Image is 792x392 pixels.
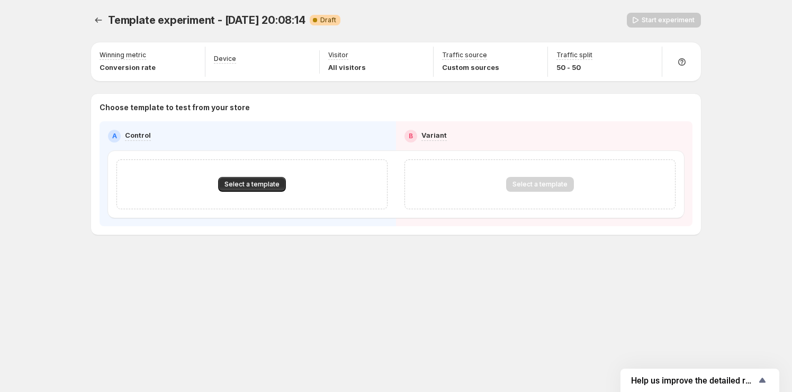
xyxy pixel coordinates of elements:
[125,130,151,140] p: Control
[100,51,146,59] p: Winning metric
[108,14,305,26] span: Template experiment - [DATE] 20:08:14
[631,374,769,387] button: Show survey - Help us improve the detailed report for A/B campaigns
[631,376,756,386] span: Help us improve the detailed report for A/B campaigns
[320,16,336,24] span: Draft
[442,62,499,73] p: Custom sources
[224,180,280,189] span: Select a template
[112,132,117,140] h2: A
[328,51,348,59] p: Visitor
[328,62,366,73] p: All visitors
[556,51,592,59] p: Traffic split
[409,132,413,140] h2: B
[556,62,592,73] p: 50 - 50
[214,55,236,63] p: Device
[218,177,286,192] button: Select a template
[442,51,487,59] p: Traffic source
[100,102,692,113] p: Choose template to test from your store
[100,62,156,73] p: Conversion rate
[421,130,447,140] p: Variant
[91,13,106,28] button: Experiments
